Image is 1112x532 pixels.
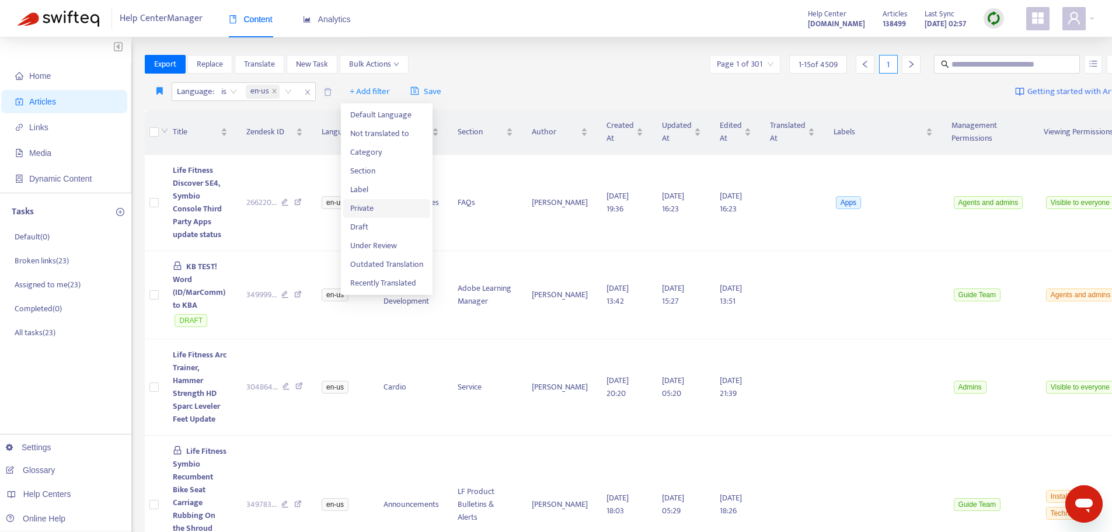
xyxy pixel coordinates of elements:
button: Translate [235,55,284,74]
span: Outdated Translation [350,258,423,271]
p: Broken links ( 23 ) [15,255,69,267]
span: lock [173,261,182,270]
span: Language [322,126,355,138]
button: Export [145,55,186,74]
iframe: Button to launch messaging window [1065,485,1103,523]
span: Apps [836,196,861,209]
th: Edited At [710,110,761,155]
span: Labels [834,126,923,138]
span: down [393,61,399,67]
span: Admins [954,381,986,394]
span: lock [173,446,182,455]
a: [DOMAIN_NAME] [808,17,865,30]
span: Replace [197,58,223,71]
th: Author [522,110,597,155]
button: Replace [187,55,232,74]
span: 304864 ... [246,381,278,394]
td: [PERSON_NAME] [522,251,597,339]
span: Save [410,85,441,99]
th: Updated At [653,110,710,155]
span: Content [229,15,273,24]
span: en-us [246,85,280,99]
span: Default Language [350,109,423,121]
span: down [161,127,168,134]
span: container [15,175,23,183]
button: Bulk Actionsdown [340,55,409,74]
th: Section [448,110,522,155]
span: is [221,83,237,100]
span: Home [29,71,51,81]
button: saveSave [402,82,450,101]
p: Tasks [12,205,34,219]
span: Installers [1046,490,1083,503]
span: Analytics [303,15,351,24]
span: Title [173,126,218,138]
span: file-image [15,149,23,157]
span: [DATE] 13:51 [720,281,742,308]
span: book [229,15,237,23]
span: close [271,88,277,95]
th: Zendesk ID [237,110,313,155]
td: [PERSON_NAME] [522,155,597,251]
span: [DATE] 19:36 [606,189,629,215]
span: left [861,60,869,68]
span: Private [350,202,423,215]
span: Last Sync [925,8,954,20]
span: Updated At [662,119,692,145]
span: user [1067,11,1081,25]
span: Section [458,126,504,138]
img: image-link [1015,87,1024,96]
span: Agents and admins [954,196,1023,209]
strong: 138499 [883,18,906,30]
th: Created At [597,110,653,155]
span: plus-circle [116,208,124,216]
span: 1 - 15 of 4509 [799,58,838,71]
img: sync.dc5367851b00ba804db3.png [986,11,1001,26]
span: delete [323,88,332,96]
span: en-us [322,288,348,301]
td: FAQs [448,155,522,251]
span: Language : [172,83,216,100]
span: Articles [29,97,56,106]
div: 1 [879,55,898,74]
a: Glossary [6,465,55,475]
span: [DATE] 16:23 [662,189,684,215]
span: close [300,85,315,99]
th: Labels [824,110,942,155]
button: unordered-list [1084,55,1102,74]
span: [DATE] 05:29 [662,491,684,517]
span: Help Center [808,8,846,20]
span: en-us [322,381,348,394]
span: Links [29,123,48,132]
span: Translate [244,58,275,71]
span: 349783 ... [246,498,277,511]
span: Export [154,58,176,71]
span: Guide Team [954,498,1001,511]
span: [DATE] 21:39 [720,374,742,400]
span: Not translated to [350,127,423,140]
span: [DATE] 15:27 [662,281,684,308]
p: All tasks ( 23 ) [15,326,55,339]
span: Technicians [1046,507,1092,520]
span: Label [350,183,423,196]
span: Life Fitness Discover SE4, Symbio Console Third Party Apps update status [173,164,222,241]
span: Created At [606,119,634,145]
span: Help Center Manager [120,8,203,30]
strong: [DATE] 02:57 [925,18,966,30]
p: Default ( 0 ) [15,231,50,243]
td: [PERSON_NAME] [522,339,597,436]
span: unordered-list [1089,60,1097,68]
span: [DATE] 05:20 [662,374,684,400]
th: Language [312,110,374,155]
td: Learning and Development [374,251,448,339]
span: en-us [250,85,269,99]
span: search [941,60,949,68]
span: Life Fitness Arc Trainer, Hammer Strength HD Sparc Leveler Feet Update [173,348,226,426]
span: + Add filter [350,85,390,99]
span: en-us [322,196,348,209]
th: Translated At [761,110,824,155]
span: save [410,86,419,95]
th: Title [163,110,237,155]
span: New Task [296,58,328,71]
span: area-chart [303,15,311,23]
